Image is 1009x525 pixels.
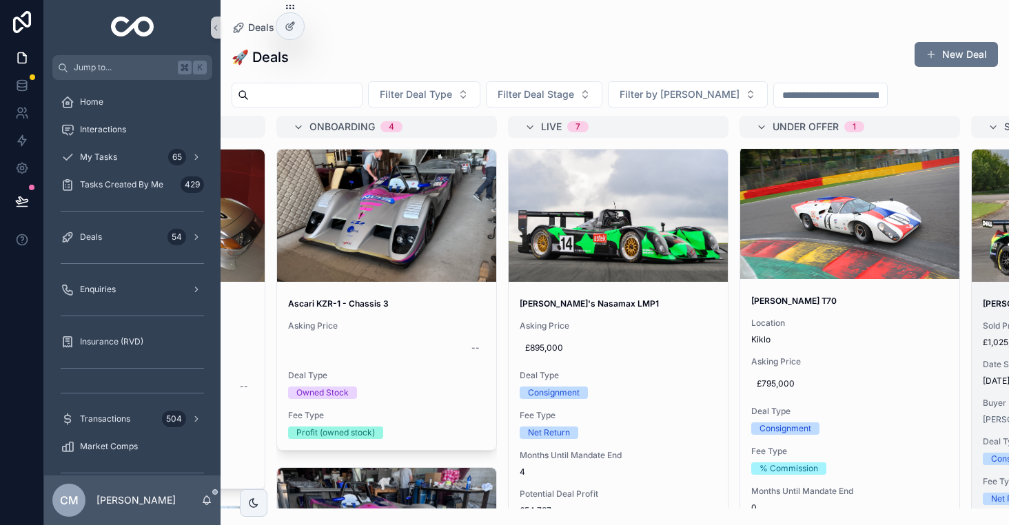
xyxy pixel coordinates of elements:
[80,413,130,424] span: Transactions
[288,370,485,381] span: Deal Type
[751,486,948,497] span: Months Until Mandate End
[520,410,717,421] span: Fee Type
[111,17,154,39] img: App logo
[288,410,485,421] span: Fee Type
[525,342,711,353] span: £895,000
[80,441,138,452] span: Market Comps
[575,121,580,132] div: 7
[608,81,768,107] button: Select Button
[751,356,948,367] span: Asking Price
[276,149,497,451] a: Ascari KZR-1 - Chassis 3Asking Price--Deal TypeOwned StockFee TypeProfit (owned stock)
[288,320,485,331] span: Asking Price
[60,492,79,508] span: CM
[80,231,102,243] span: Deals
[509,150,728,282] div: Screenshot-2025-04-04-at-15.21.33.png
[380,87,452,101] span: Filter Deal Type
[52,90,212,114] a: Home
[389,121,394,132] div: 4
[751,446,948,457] span: Fee Type
[296,387,349,399] div: Owned Stock
[74,62,172,73] span: Jump to...
[96,493,176,507] p: [PERSON_NAME]
[368,81,480,107] button: Select Button
[520,298,659,309] strong: [PERSON_NAME]'s Nasamax LMP1
[528,426,570,439] div: Net Return
[520,488,717,500] span: Potential Deal Profit
[288,298,389,309] strong: Ascari KZR-1 - Chassis 3
[240,381,248,392] div: --
[52,434,212,459] a: Market Comps
[248,21,274,34] span: Deals
[471,342,480,353] div: --
[167,229,186,245] div: 54
[52,172,212,197] a: Tasks Created By Me429
[80,96,103,107] span: Home
[528,387,580,399] div: Consignment
[751,406,948,417] span: Deal Type
[80,336,143,347] span: Insurance (RVD)
[52,329,212,354] a: Insurance (RVD)
[52,55,212,80] button: Jump to...K
[520,450,717,461] span: Months Until Mandate End
[52,145,212,169] a: My Tasks65
[751,502,948,513] span: 0
[853,121,856,132] div: 1
[757,378,943,389] span: £795,000
[740,147,959,279] div: 160916_0700.jpg
[80,124,126,135] span: Interactions
[309,120,375,134] span: Onboarding
[162,411,186,427] div: 504
[520,370,717,381] span: Deal Type
[751,296,837,306] strong: [PERSON_NAME] T70
[760,422,811,435] div: Consignment
[44,80,221,475] div: scrollable content
[541,120,562,134] span: Live
[52,406,212,431] a: Transactions504
[620,87,740,101] span: Filter by [PERSON_NAME]
[80,179,163,190] span: Tasks Created By Me
[80,284,116,295] span: Enquiries
[232,21,274,34] a: Deals
[277,150,496,282] div: IMG_1331.JPG
[751,334,948,345] span: Kiklo
[80,152,117,163] span: My Tasks
[194,62,205,73] span: K
[520,320,717,331] span: Asking Price
[52,225,212,249] a: Deals54
[760,462,818,475] div: % Commission
[520,466,717,477] span: 4
[751,318,948,329] span: Location
[520,505,717,516] span: £54,787
[52,117,212,142] a: Interactions
[486,81,602,107] button: Select Button
[773,120,839,134] span: Under Offer
[52,277,212,302] a: Enquiries
[232,48,289,67] h1: 🚀 Deals
[915,42,998,67] button: New Deal
[168,149,186,165] div: 65
[181,176,204,193] div: 429
[498,87,574,101] span: Filter Deal Stage
[296,426,375,439] div: Profit (owned stock)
